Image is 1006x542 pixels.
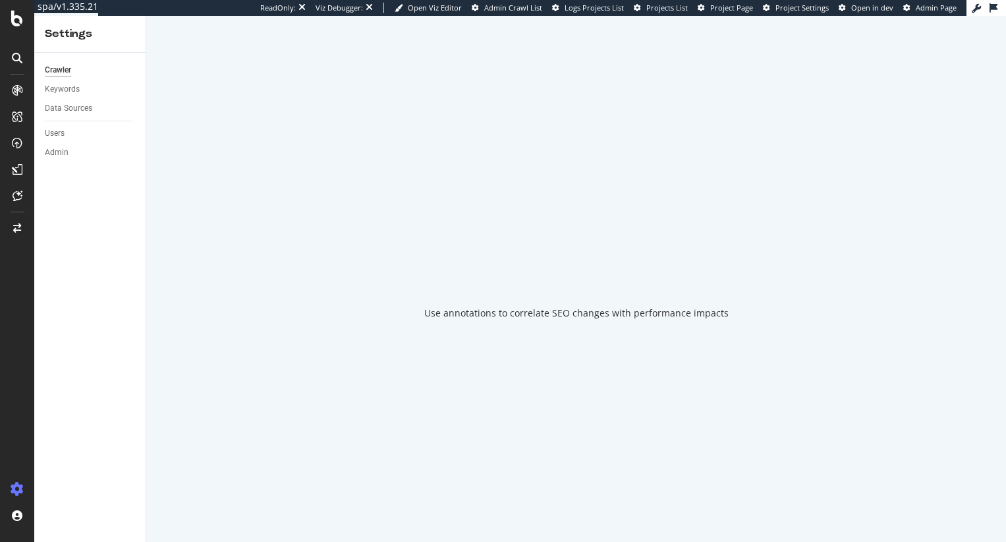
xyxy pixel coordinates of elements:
div: Viz Debugger: [316,3,363,13]
div: Keywords [45,82,80,96]
a: Admin Page [903,3,957,13]
a: Keywords [45,82,136,96]
a: Open Viz Editor [395,3,462,13]
span: Admin Crawl List [484,3,542,13]
div: animation [529,238,624,286]
div: Admin [45,146,69,160]
a: Admin [45,146,136,160]
a: Users [45,127,136,140]
span: Open Viz Editor [408,3,462,13]
div: Data Sources [45,102,92,115]
div: ReadOnly: [260,3,296,13]
div: Users [45,127,65,140]
a: Project Page [698,3,753,13]
span: Admin Page [916,3,957,13]
span: Open in dev [851,3,893,13]
span: Project Page [710,3,753,13]
a: Project Settings [763,3,829,13]
a: Data Sources [45,102,136,115]
a: Projects List [634,3,688,13]
span: Projects List [646,3,688,13]
a: Admin Crawl List [472,3,542,13]
span: Logs Projects List [565,3,624,13]
span: Project Settings [775,3,829,13]
div: Settings [45,26,135,42]
a: Open in dev [839,3,893,13]
a: Crawler [45,63,136,77]
a: Logs Projects List [552,3,624,13]
div: Use annotations to correlate SEO changes with performance impacts [424,307,729,320]
div: Crawler [45,63,71,77]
